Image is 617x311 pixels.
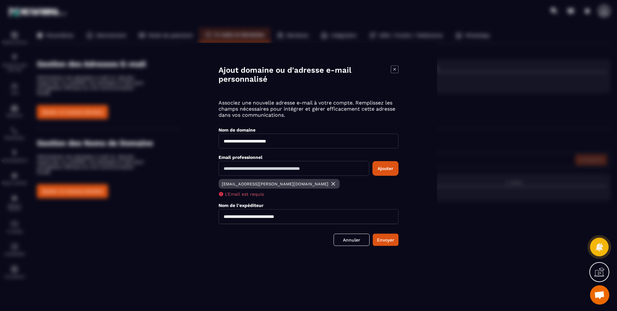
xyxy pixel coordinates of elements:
label: Nom de domaine [219,127,255,132]
button: Envoyer [373,233,398,246]
img: close [330,180,336,187]
label: Nom de l'expéditeur [219,203,264,208]
h4: Ajout domaine ou d'adresse e-mail personnalisé [219,65,391,83]
button: Ajouter [372,161,398,176]
a: Annuler [334,233,370,246]
p: [EMAIL_ADDRESS][PERSON_NAME][DOMAIN_NAME] [222,181,328,186]
div: Ouvrir le chat [590,285,609,305]
label: Email professionnel [219,154,263,160]
p: Associez une nouvelle adresse e-mail à votre compte. Remplissez les champs nécessaires pour intég... [219,99,398,118]
span: L'Email est requis [225,191,264,197]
